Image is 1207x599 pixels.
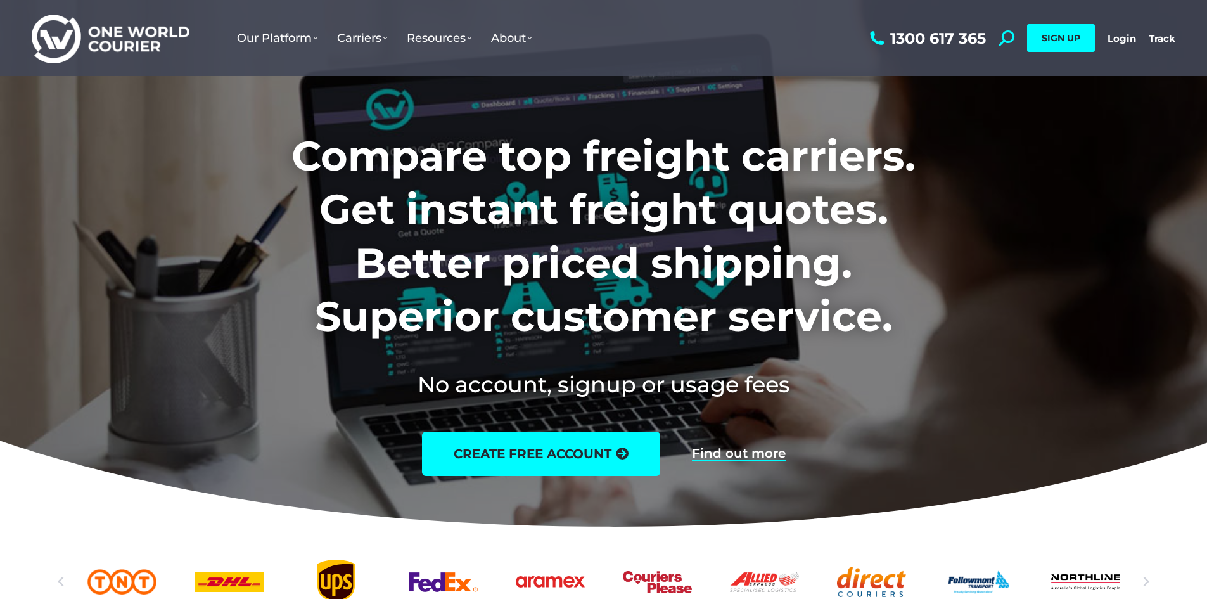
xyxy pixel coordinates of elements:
span: SIGN UP [1042,32,1080,44]
a: create free account [422,432,660,476]
a: SIGN UP [1027,24,1095,52]
img: One World Courier [32,13,189,64]
a: Track [1149,32,1175,44]
a: Find out more [692,447,786,461]
h1: Compare top freight carriers. Get instant freight quotes. Better priced shipping. Superior custom... [208,129,999,344]
a: Resources [397,18,482,58]
a: 1300 617 365 [867,30,986,46]
span: Carriers [337,31,388,45]
h2: No account, signup or usage fees [208,369,999,400]
a: About [482,18,542,58]
span: Our Platform [237,31,318,45]
a: Carriers [328,18,397,58]
span: About [491,31,532,45]
a: Login [1108,32,1136,44]
span: Resources [407,31,472,45]
a: Our Platform [227,18,328,58]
